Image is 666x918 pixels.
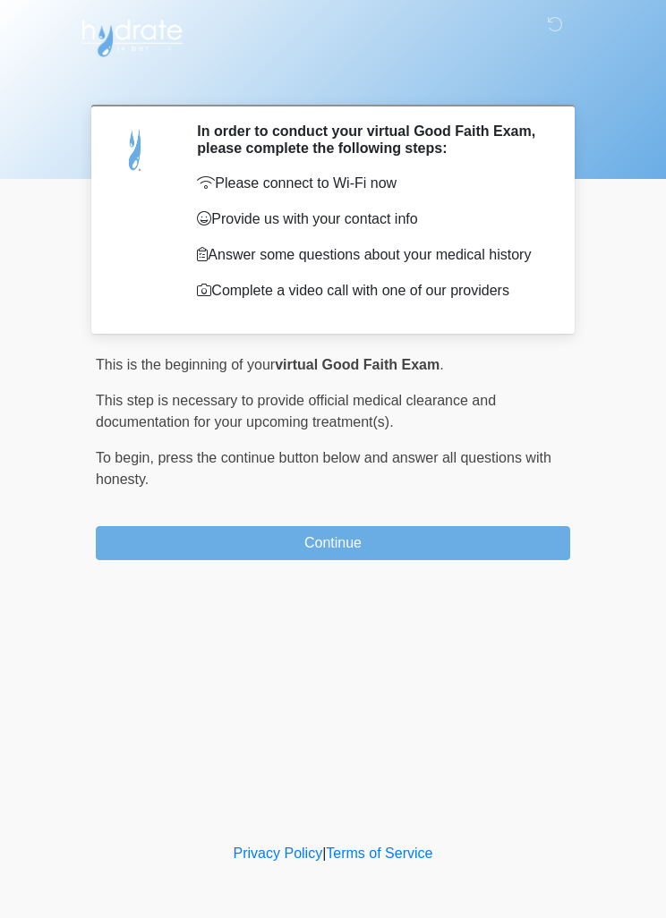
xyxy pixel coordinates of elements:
a: | [322,846,326,861]
strong: virtual Good Faith Exam [275,357,440,372]
h1: ‎ ‎ ‎ [82,64,584,98]
img: Agent Avatar [109,123,163,176]
p: Please connect to Wi-Fi now [197,173,543,194]
p: Provide us with your contact info [197,208,543,230]
button: Continue [96,526,570,560]
span: This step is necessary to provide official medical clearance and documentation for your upcoming ... [96,393,496,429]
p: Complete a video call with one of our providers [197,280,543,302]
h2: In order to conduct your virtual Good Faith Exam, please complete the following steps: [197,123,543,157]
a: Privacy Policy [234,846,323,861]
span: This is the beginning of your [96,357,275,372]
img: Hydrate IV Bar - Scottsdale Logo [78,13,185,58]
a: Terms of Service [326,846,432,861]
p: Answer some questions about your medical history [197,244,543,266]
span: press the continue button below and answer all questions with honesty. [96,450,551,487]
span: To begin, [96,450,158,465]
span: . [440,357,443,372]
